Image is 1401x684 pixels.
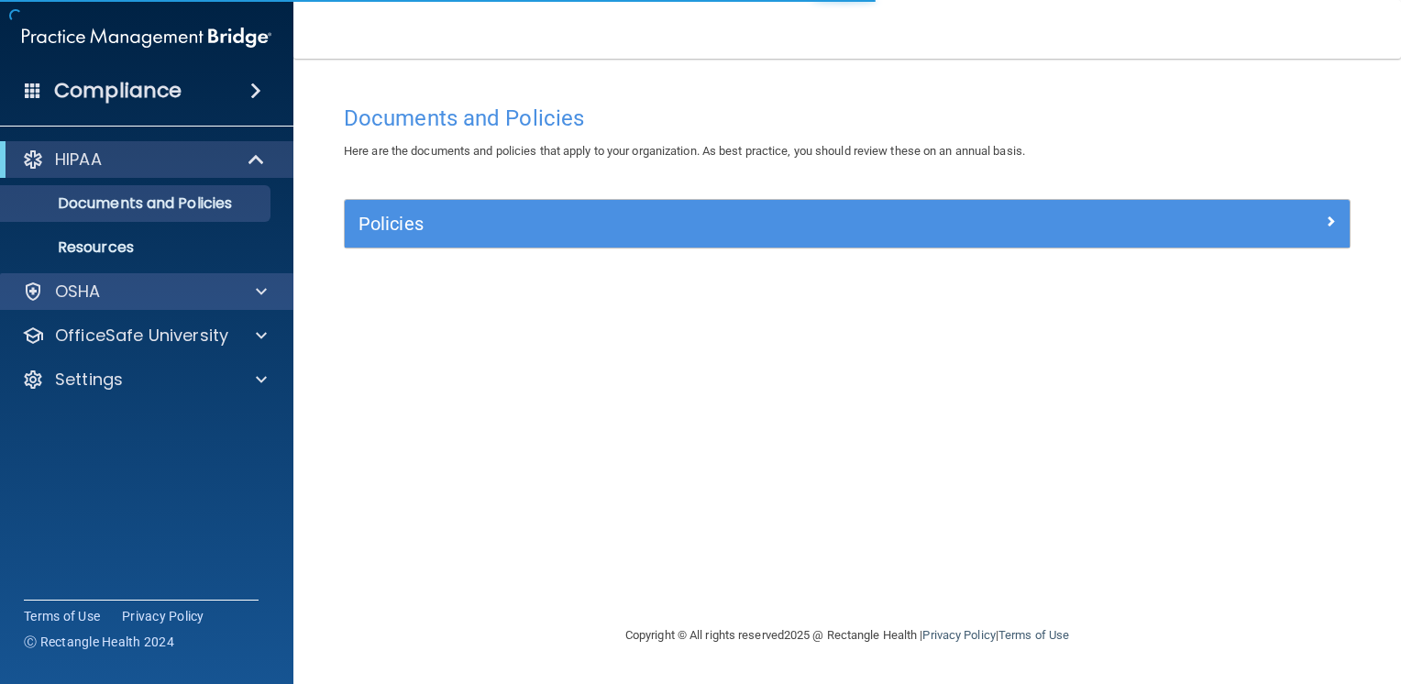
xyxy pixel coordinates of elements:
[359,209,1336,238] a: Policies
[54,78,182,104] h4: Compliance
[55,281,101,303] p: OSHA
[55,149,102,171] p: HIPAA
[22,325,267,347] a: OfficeSafe University
[22,369,267,391] a: Settings
[22,281,267,303] a: OSHA
[22,19,271,56] img: PMB logo
[12,194,262,213] p: Documents and Policies
[359,214,1085,234] h5: Policies
[122,607,204,625] a: Privacy Policy
[513,606,1182,665] div: Copyright © All rights reserved 2025 @ Rectangle Health | |
[998,628,1069,642] a: Terms of Use
[55,325,228,347] p: OfficeSafe University
[922,628,995,642] a: Privacy Policy
[24,607,100,625] a: Terms of Use
[344,144,1025,158] span: Here are the documents and policies that apply to your organization. As best practice, you should...
[12,238,262,257] p: Resources
[22,149,266,171] a: HIPAA
[344,106,1351,130] h4: Documents and Policies
[24,633,174,651] span: Ⓒ Rectangle Health 2024
[55,369,123,391] p: Settings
